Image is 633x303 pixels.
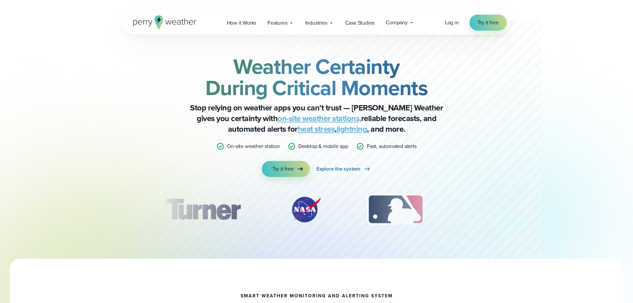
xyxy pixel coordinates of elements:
[477,19,499,27] span: Try it free
[316,165,361,173] span: Explore the system
[262,161,310,177] a: Try it free
[445,19,459,27] a: Log in
[282,193,329,226] div: 2 of 12
[156,193,250,226] div: 1 of 12
[298,123,335,135] a: heat stress
[227,19,257,27] span: How it Works
[316,161,371,177] a: Explore the system
[367,142,417,150] p: Fast, automated alerts
[272,165,294,173] span: Try it free
[361,193,431,226] div: 3 of 12
[156,193,477,229] div: slideshow
[156,193,250,226] img: Turner-Construction_1.svg
[386,19,408,27] span: Company
[340,16,380,30] a: Case Studies
[267,19,287,27] span: Features
[184,102,450,134] p: Stop relying on weather apps you can’t trust — [PERSON_NAME] Weather gives you certainty with rel...
[463,193,516,226] div: 4 of 12
[305,19,327,27] span: Industries
[345,19,375,27] span: Case Studies
[445,19,459,26] span: Log in
[470,15,507,31] a: Try it free
[298,142,348,150] p: Desktop & mobile app
[337,123,367,135] a: lightning
[277,112,361,124] a: on-site weather stations,
[361,193,431,226] img: MLB.svg
[282,193,329,226] img: NASA.svg
[205,51,428,103] strong: Weather Certainty During Critical Moments
[463,193,516,226] img: PGA.svg
[227,142,279,150] p: On-site weather station
[221,16,262,30] a: How it Works
[241,293,393,299] h1: smart weather monitoring and alerting system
